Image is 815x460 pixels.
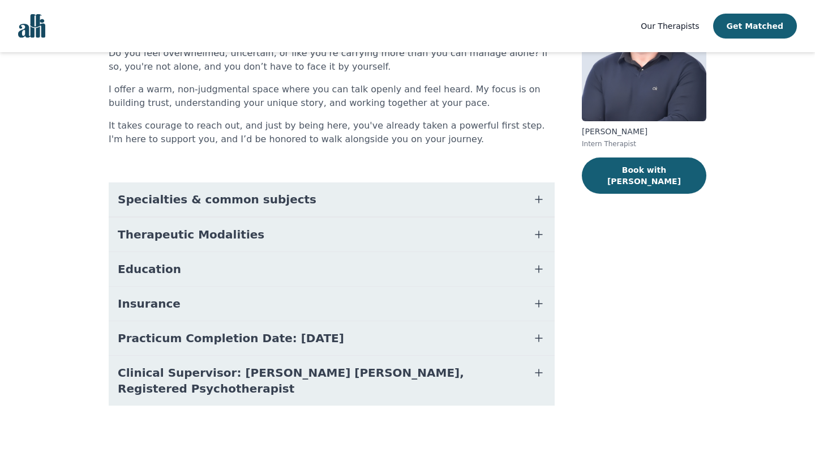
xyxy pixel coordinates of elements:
[641,19,699,33] a: Our Therapists
[118,330,344,346] span: Practicum Completion Date: [DATE]
[582,157,706,194] button: Book with [PERSON_NAME]
[109,218,555,252] button: Therapeutic Modalities
[118,365,518,397] span: Clinical Supervisor: [PERSON_NAME] [PERSON_NAME], Registered Psychotherapist
[109,83,555,110] p: I offer a warm, non-judgmental space where you can talk openly and feel heard. My focus is on bui...
[118,191,316,207] span: Specialties & common subjects
[582,126,706,137] p: [PERSON_NAME]
[18,14,45,38] img: alli logo
[109,119,555,146] p: It takes courage to reach out, and just by being here, you've already taken a powerful first step...
[641,22,699,31] span: Our Therapists
[109,182,555,216] button: Specialties & common subjects
[713,14,797,39] button: Get Matched
[118,296,181,312] span: Insurance
[109,252,555,286] button: Education
[109,287,555,321] button: Insurance
[109,356,555,406] button: Clinical Supervisor: [PERSON_NAME] [PERSON_NAME], Registered Psychotherapist
[109,321,555,355] button: Practicum Completion Date: [DATE]
[109,46,555,74] p: Do you feel overwhelmed, uncertain, or like you're carrying more than you can manage alone? If so...
[118,261,181,277] span: Education
[582,139,706,148] p: Intern Therapist
[118,227,264,242] span: Therapeutic Modalities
